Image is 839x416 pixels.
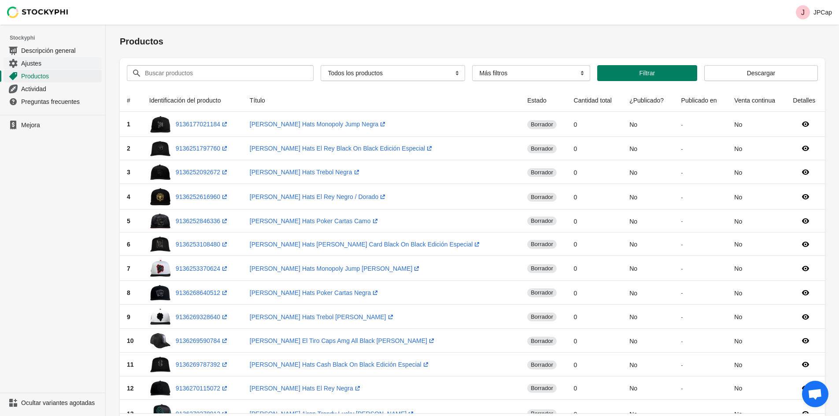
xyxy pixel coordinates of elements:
[250,97,265,104] font: Título
[734,338,742,345] font: No
[149,236,171,252] img: D_NQ_NP_783395-MLM78183428034_082024-F.jpg
[176,265,220,272] font: 9136253370624
[4,397,102,409] a: Ocultar variantes agotadas
[681,290,683,295] font: -
[574,121,577,128] font: 0
[796,5,810,19] span: Avatar con iniciales J
[574,241,577,248] font: 0
[4,57,102,70] a: Ajustes
[734,265,742,272] font: No
[531,385,553,391] font: borrador
[176,385,220,392] font: 9136270115072
[734,121,742,128] font: No
[574,218,577,225] font: 0
[531,169,553,176] font: borrador
[574,338,577,345] font: 0
[681,218,683,224] font: -
[574,314,577,321] font: 0
[531,265,553,272] font: borrador
[176,169,229,176] a: 9136252092672
[250,169,352,176] font: [PERSON_NAME] Hats Trebol Negra
[4,82,102,95] a: Actividad
[250,217,371,225] font: [PERSON_NAME] Hats Poker Cartas Camo
[250,145,425,152] font: [PERSON_NAME] Hats El Rey Black On Black Edición Especial
[629,121,637,128] font: No
[734,385,742,392] font: No
[176,313,229,320] a: 9136269328640
[734,218,742,225] font: No
[10,35,35,41] font: Stockyphi
[250,265,421,272] a: [PERSON_NAME] Hats Monopoly Jump [PERSON_NAME]
[681,362,683,368] font: -
[681,314,683,320] font: -
[176,145,220,152] font: 9136251797760
[21,399,95,406] font: Ocultar variantes agotadas
[4,95,102,108] a: Preguntas frecuentes
[176,193,220,200] font: 9136252616960
[176,241,220,248] font: 9136253108480
[149,284,171,301] img: D_NQ_NP_736732-MLM81483384964_012025-F.jpg
[149,140,171,157] img: D_NQ_NP_901021-MLM78183390268_082024-F.jpg
[127,121,130,128] font: 1
[527,97,547,104] font: Estado
[574,97,612,104] font: Cantidad total
[176,289,220,296] font: 9136268640512
[250,361,421,368] font: [PERSON_NAME] Hats Cash Black On Black Edición Especial
[250,193,379,200] font: [PERSON_NAME] Hats El Rey Negro / Dorado
[250,121,379,128] font: [PERSON_NAME] Hats Monopoly Jump Negra
[574,385,577,392] font: 0
[7,7,69,18] img: Stockyphi
[144,65,298,81] input: Buscar productos
[149,259,171,277] img: D_NQ_NP_677771-MLM78356725031_082024-F.jpg
[681,121,683,127] font: -
[149,213,171,229] img: D_NQ_NP_687094-MLM78738637686_092024-F.jpg
[734,145,742,152] font: No
[250,289,380,296] a: [PERSON_NAME] Hats Poker Cartas Negra
[681,338,683,344] font: -
[250,337,436,344] a: [PERSON_NAME] El Tiro Caps Amg All Black [PERSON_NAME]
[176,145,229,152] a: 9136251797760
[127,97,130,104] font: #
[681,241,683,247] font: -
[176,361,220,368] font: 9136269787392
[531,145,553,152] font: borrador
[629,265,637,272] font: No
[127,265,130,272] font: 7
[21,47,76,54] font: Descripción general
[4,119,102,131] a: Mejora
[629,194,637,201] font: No
[250,289,371,296] font: [PERSON_NAME] Hats Poker Cartas Negra
[21,73,49,80] font: Productos
[250,241,482,248] a: [PERSON_NAME] Hats [PERSON_NAME] Card Black On Black Edición Especial
[639,70,655,77] font: Filtrar
[531,121,553,128] font: borrador
[574,169,577,176] font: 0
[734,241,742,248] font: No
[681,194,683,200] font: -
[734,290,742,297] font: No
[176,313,220,320] font: 9136269328640
[629,361,637,368] font: No
[734,97,775,104] font: Venta continua
[734,194,742,201] font: No
[127,289,130,296] font: 8
[149,97,221,104] font: Identificación del producto
[176,193,229,200] a: 9136252616960
[21,98,80,105] font: Preguntas frecuentes
[704,65,818,81] button: Descargar
[176,361,229,368] a: 9136269787392
[629,290,637,297] font: No
[793,97,816,104] font: Detalles
[127,169,130,176] font: 3
[681,169,683,175] font: -
[127,337,134,344] font: 10
[120,37,163,46] font: Productos
[734,169,742,176] font: No
[21,85,46,92] font: Actividad
[21,121,40,129] font: Mejora
[176,265,229,272] a: 9136253370624
[597,65,697,81] button: Filtrar
[629,97,664,104] font: ¿Publicado?
[21,60,41,67] font: Ajustes
[734,314,742,321] font: No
